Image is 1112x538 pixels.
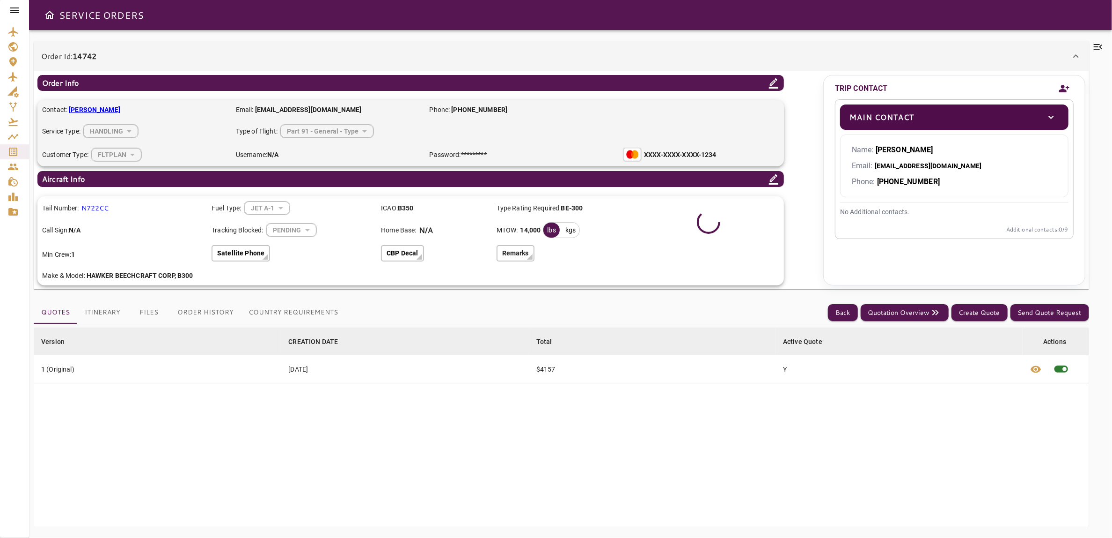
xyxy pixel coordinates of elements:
p: Order Info [42,77,79,89]
div: Type of Flight: [236,124,605,138]
p: Home Base: [381,225,416,235]
button: Quotes [34,301,77,324]
button: Add new contact [1055,78,1074,99]
b: N/A [69,226,80,234]
p: Aircraft Info [42,173,85,185]
button: Order History [170,301,241,324]
div: HANDLING [266,217,316,242]
div: HANDLING [91,142,141,167]
p: TRIP CONTACT [835,83,888,94]
b: B350 [398,204,414,212]
p: Main Contact [849,112,914,123]
p: Make & Model: [42,271,259,281]
span: Version [41,336,77,347]
h6: SERVICE ORDERS [59,7,144,22]
p: N722CC [81,203,109,213]
div: Order Id:14742 [34,41,1089,71]
p: CBP Decal [387,248,418,258]
span: visibility [1031,364,1042,375]
div: HANDLING [83,119,138,143]
div: CREATION DATE [288,336,338,347]
div: HANDLING [280,119,373,143]
button: Create Quote [951,304,1008,321]
div: Tracking Blocked: [212,223,374,237]
td: 1 (Original) [34,355,281,383]
b: 1 [71,251,75,258]
p: Password: [430,150,614,160]
p: Tail Number: [42,203,79,213]
span: CREATION DATE [288,336,350,347]
div: basic tabs example [34,301,345,324]
p: Phone: [852,176,1057,187]
p: Email: [852,160,1057,172]
div: HANDLING [244,195,290,220]
div: Service Type: [42,124,227,138]
p: Additional contacts: 0 /9 [840,225,1068,234]
p: Type Rating Required [497,203,632,213]
b: [PHONE_NUMBER] [877,177,940,186]
b: [PERSON_NAME] [69,106,120,113]
p: ICAO: [381,203,489,213]
div: Order Id:14742 [34,71,1089,289]
button: Files [128,301,170,324]
div: MTOW: [497,222,632,238]
button: Country Requirements [241,301,345,324]
button: Back [828,304,858,321]
p: Phone: [430,105,508,115]
p: Min Crew: [42,250,205,260]
button: Open drawer [40,6,59,24]
b: [PHONE_NUMBER] [451,106,507,113]
button: Itinerary [77,301,128,324]
b: XXXX-XXXX-XXXX-1234 [644,151,717,158]
td: $4157 [529,355,775,383]
button: View quote details [1025,355,1047,383]
div: Fuel Type: [212,201,374,215]
div: Main Contacttoggle [840,105,1068,130]
div: lbs [543,223,559,238]
b: [EMAIL_ADDRESS][DOMAIN_NAME] [875,162,981,170]
p: Call Sign: [42,225,205,235]
button: Send Quote Request [1010,304,1089,321]
p: No Additional contacts. [840,207,1068,217]
img: Mastercard [623,148,642,162]
b: N/A [267,151,278,158]
b: 14742 [73,51,96,61]
span: Total [536,336,564,347]
b: HAWKER BEECHCRAFT CORP, B300 [87,272,193,279]
b: BE-300 [561,204,583,212]
b: 14,000 [520,225,541,235]
p: Username: [236,150,420,160]
div: Active Quote [783,336,822,347]
td: [DATE] [281,355,529,383]
span: Active Quote [783,336,834,347]
td: Y [775,355,1023,383]
p: Email: [236,105,362,115]
b: [EMAIL_ADDRESS][DOMAIN_NAME] [255,106,362,113]
div: Customer Type: [42,148,227,162]
div: Version [41,336,65,347]
p: N/A [419,224,433,236]
b: [PERSON_NAME] [876,145,933,154]
p: Order Id: [41,51,96,62]
div: kgs [562,223,579,238]
button: Quotation Overview [861,304,949,321]
p: Contact: [42,105,227,115]
p: Remarks [502,248,529,258]
span: This quote is already active [1047,355,1075,383]
div: Total [536,336,552,347]
button: toggle [1043,109,1059,125]
p: Name: [852,144,1057,156]
p: Satellite Phone [217,248,264,258]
